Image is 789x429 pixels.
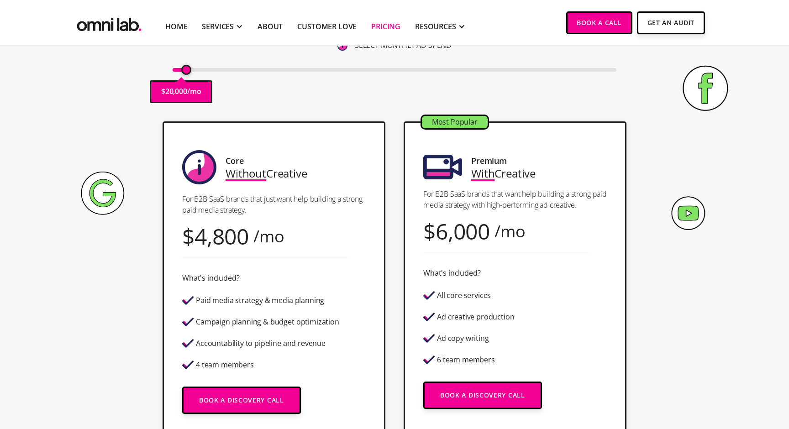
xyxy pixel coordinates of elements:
div: RESOURCES [415,21,456,32]
iframe: Chat Widget [625,323,789,429]
div: Accountability to pipeline and revenue [196,340,326,347]
a: Book a Discovery Call [182,387,301,414]
div: 4,800 [195,230,249,242]
div: Creative [226,167,307,179]
div: SERVICES [202,21,234,32]
span: Without [226,166,266,181]
div: 6 team members [437,356,495,364]
span: With [471,166,494,181]
div: What's included? [182,272,239,284]
p: For B2B SaaS brands that just want help building a strong paid media strategy. [182,194,366,215]
a: home [75,11,143,34]
p: /mo [187,85,201,98]
p: $ [161,85,165,98]
p: For B2B SaaS brands that want help building a strong paid media strategy with high-performing ad ... [423,188,607,210]
a: Home [165,21,187,32]
div: All core services [437,292,491,299]
div: Most Popular [422,116,488,128]
div: Core [226,155,243,167]
a: Book a Discovery Call [423,382,542,409]
div: Paid media strategy & media planning [196,297,324,304]
div: /mo [253,230,284,242]
div: 4 team members [196,361,254,369]
p: 20,000 [165,85,187,98]
div: Ad creative production [437,313,514,321]
a: Customer Love [297,21,357,32]
a: Book a Call [566,11,632,34]
div: Premium [471,155,507,167]
div: What's included? [423,267,480,279]
div: /mo [494,225,526,237]
div: Campaign planning & budget optimization [196,318,339,326]
a: About [258,21,283,32]
div: $ [423,225,436,237]
div: Ad copy writing [437,335,489,342]
a: Pricing [371,21,400,32]
div: Creative [471,167,536,179]
img: Omni Lab: B2B SaaS Demand Generation Agency [75,11,143,34]
div: $ [182,230,195,242]
a: Get An Audit [637,11,705,34]
div: 6,000 [436,225,490,237]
